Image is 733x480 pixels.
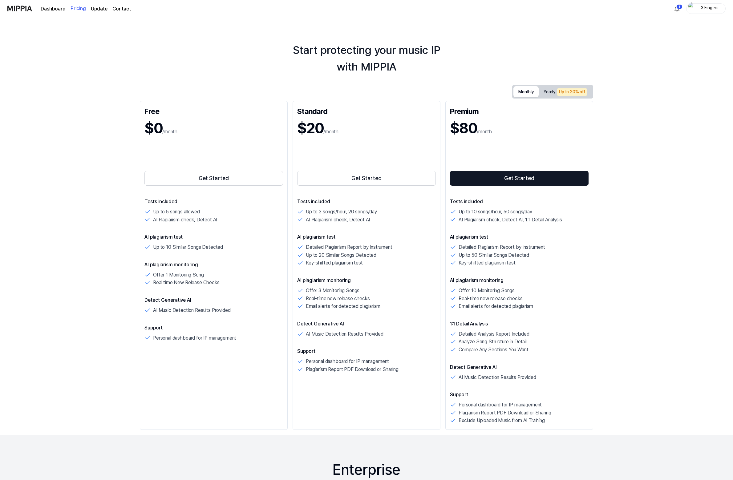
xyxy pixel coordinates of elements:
button: Yearly [539,87,592,97]
img: profile [688,2,696,15]
button: Get Started [144,171,283,186]
p: Detect Generative AI [144,296,283,304]
a: Update [91,5,107,13]
p: /month [323,128,338,135]
p: Personal dashboard for IP management [459,401,542,409]
img: 알림 [673,5,681,12]
p: Up to 5 songs allowed [153,208,200,216]
p: 1:1 Detail Analysis [450,320,589,328]
p: AI plagiarism monitoring [297,277,436,284]
p: Offer 3 Monitoring Songs [306,287,359,295]
p: Detect Generative AI [297,320,436,328]
p: Real time New Release Checks [153,279,220,287]
button: profile3 Fingers [686,3,726,14]
p: Real-time new release checks [306,295,370,303]
a: Get Started [297,170,436,187]
p: Offer 1 Monitoring Song [153,271,204,279]
p: /month [477,128,492,135]
p: AI Plagiarism check, Detect AI, 1:1 Detail Analysis [459,216,562,224]
a: Get Started [450,170,589,187]
a: Dashboard [41,5,66,13]
div: Free [144,106,283,115]
p: Up to 20 Similar Songs Detected [306,251,376,259]
p: Email alerts for detected plagiarism [306,302,380,310]
p: Detailed Analysis Report Included [459,330,529,338]
p: Real-time new release checks [459,295,523,303]
p: Tests included [450,198,589,205]
button: Get Started [450,171,589,186]
div: Standard [297,106,436,115]
a: Contact [112,5,131,13]
p: AI plagiarism test [144,233,283,241]
p: Support [450,391,589,398]
h1: $80 [450,118,477,139]
div: 1 [676,4,682,9]
p: AI Music Detection Results Provided [153,306,230,314]
p: Up to 10 songs/hour, 50 songs/day [459,208,532,216]
p: Key-shifted plagiarism test [306,259,363,267]
p: Up to 3 songs/hour, 20 songs/day [306,208,377,216]
h1: $20 [297,118,323,139]
p: /month [162,128,177,135]
button: Monthly [513,86,539,97]
p: AI Music Detection Results Provided [459,373,536,381]
p: AI plagiarism test [450,233,589,241]
div: Up to 30% off [557,88,587,96]
p: Personal dashboard for IP management [153,334,236,342]
p: AI plagiarism monitoring [144,261,283,268]
p: AI Plagiarism check, Detect AI [306,216,370,224]
p: Detailed Plagiarism Report by Instrument [459,243,545,251]
a: Pricing [71,0,86,17]
p: Plagiarism Report PDF Download or Sharing [306,365,398,373]
p: Tests included [144,198,283,205]
p: AI plagiarism monitoring [450,277,589,284]
p: Tests included [297,198,436,205]
p: Email alerts for detected plagiarism [459,302,533,310]
div: Enterprise [333,459,400,480]
div: 3 Fingers [698,5,722,12]
h1: $0 [144,118,162,139]
p: Personal dashboard for IP management [306,357,389,365]
p: Offer 10 Monitoring Songs [459,287,515,295]
button: Get Started [297,171,436,186]
div: Premium [450,106,589,115]
p: AI Music Detection Results Provided [306,330,383,338]
p: Exclude Uploaded Music from AI Training [459,417,545,425]
p: Support [297,348,436,355]
p: AI plagiarism test [297,233,436,241]
p: Up to 50 Similar Songs Detected [459,251,529,259]
p: Key-shifted plagiarism test [459,259,516,267]
p: Up to 10 Similar Songs Detected [153,243,223,251]
p: Compare Any Sections You Want [459,346,528,354]
p: Plagiarism Report PDF Download or Sharing [459,409,551,417]
p: Support [144,324,283,332]
p: AI Plagiarism check, Detect AI [153,216,217,224]
p: Detailed Plagiarism Report by Instrument [306,243,392,251]
a: Get Started [144,170,283,187]
button: 알림1 [672,4,682,14]
p: Analyze Song Structure in Detail [459,338,527,346]
p: Detect Generative AI [450,364,589,371]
